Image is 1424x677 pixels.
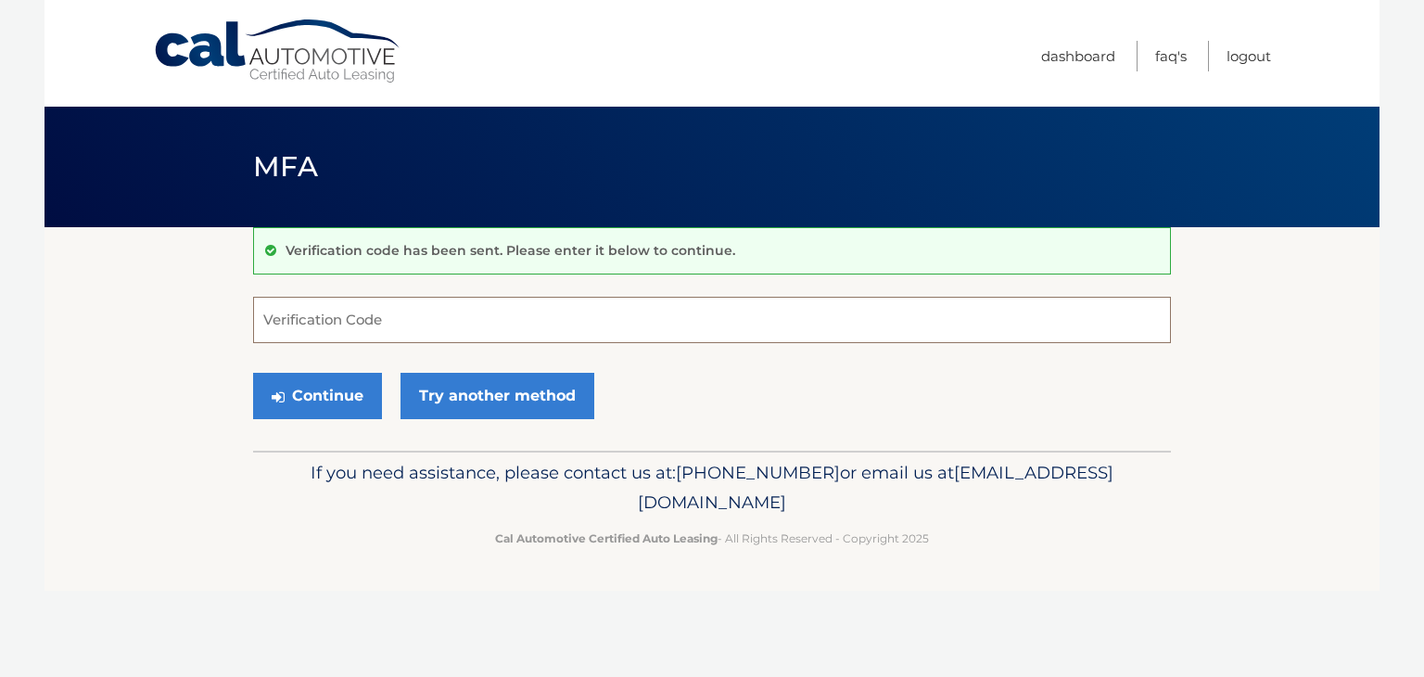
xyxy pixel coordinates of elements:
[1041,41,1115,71] a: Dashboard
[265,458,1159,517] p: If you need assistance, please contact us at: or email us at
[495,531,718,545] strong: Cal Automotive Certified Auto Leasing
[638,462,1113,513] span: [EMAIL_ADDRESS][DOMAIN_NAME]
[1155,41,1187,71] a: FAQ's
[400,373,594,419] a: Try another method
[153,19,403,84] a: Cal Automotive
[253,149,318,184] span: MFA
[253,297,1171,343] input: Verification Code
[676,462,840,483] span: [PHONE_NUMBER]
[286,242,735,259] p: Verification code has been sent. Please enter it below to continue.
[1227,41,1271,71] a: Logout
[265,529,1159,548] p: - All Rights Reserved - Copyright 2025
[253,373,382,419] button: Continue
